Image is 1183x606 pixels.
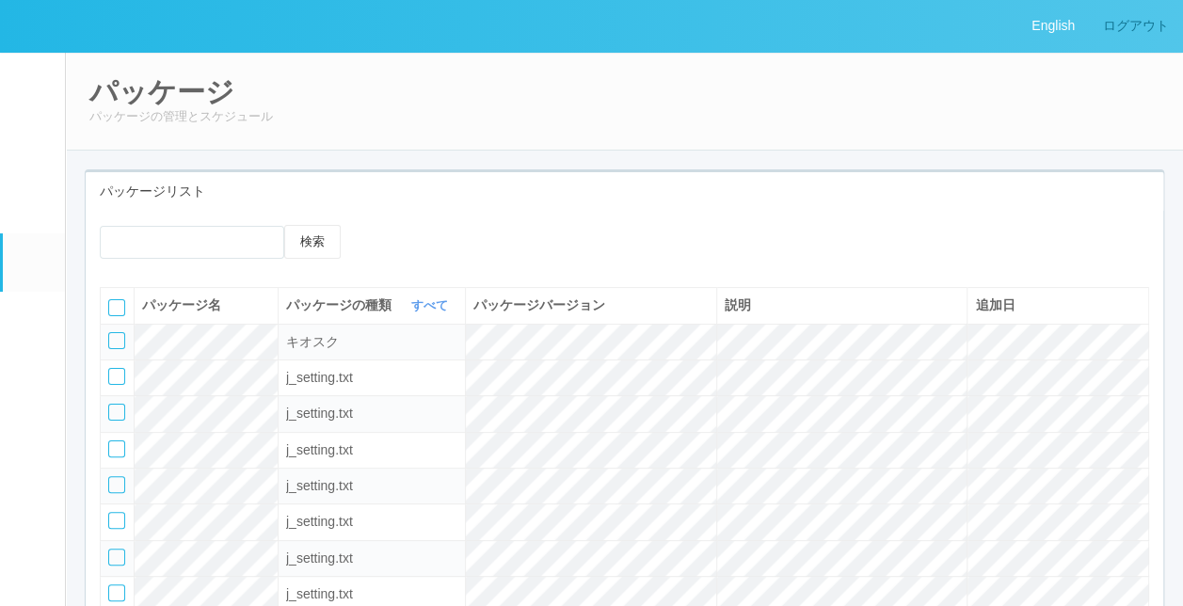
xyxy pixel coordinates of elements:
[725,295,960,315] div: 説明
[286,404,457,423] div: ksdpackage.tablefilter.jsetting
[286,512,457,532] div: ksdpackage.tablefilter.jsetting
[286,332,457,352] div: ksdpackage.tablefilter.kiosk
[3,52,65,109] a: イベントログ
[286,549,457,568] div: ksdpackage.tablefilter.jsetting
[286,476,457,496] div: ksdpackage.tablefilter.jsetting
[89,76,1159,107] h2: パッケージ
[3,349,65,407] a: クライアントリンク
[142,297,221,312] span: パッケージ名
[284,225,341,259] button: 検索
[3,233,65,291] a: パッケージ
[3,109,65,167] a: ユーザー
[286,584,457,604] div: ksdpackage.tablefilter.jsetting
[407,296,457,315] button: すべて
[3,167,65,233] a: ターミナル
[89,107,1159,126] p: パッケージの管理とスケジュール
[3,407,65,464] a: アラート設定
[286,368,457,388] div: ksdpackage.tablefilter.jsetting
[411,298,453,312] a: すべて
[473,297,605,312] span: パッケージバージョン
[3,292,65,349] a: メンテナンス通知
[3,522,65,580] a: ドキュメントを管理
[86,172,1163,211] div: パッケージリスト
[975,297,1015,312] span: 追加日
[286,440,457,460] div: ksdpackage.tablefilter.jsetting
[286,295,396,315] span: パッケージの種類
[3,465,65,522] a: コンテンツプリント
